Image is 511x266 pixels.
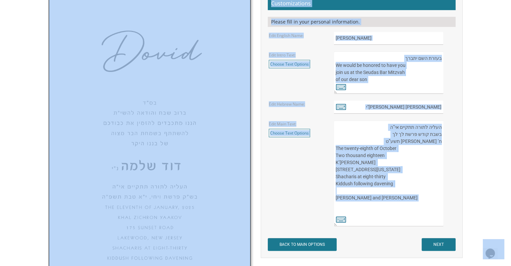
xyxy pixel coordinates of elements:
iframe: chat widget [483,239,504,259]
label: Edit English Name: [269,33,304,38]
input: BACK TO MAIN OPTIONS [268,238,337,251]
label: Edit Hebrew Name: [269,101,305,107]
label: Edit Main Text: [269,121,296,127]
textarea: בעזרת השם יתברך We would be honored to have you join us at the Seudas Bar Mitzvah of our dear son [334,51,443,94]
label: Edit Intro Text: [269,52,296,58]
div: Please fill in your personal information. [268,17,456,27]
a: Choose Text Options [269,60,310,68]
textarea: העליה לתורה תתקיים אי”ה בשבת קודש פרשת לך לך ח’ [PERSON_NAME] תשע”ט The twenty-eighth of October ... [334,120,443,226]
a: Choose Text Options [269,129,310,137]
input: NEXT [422,238,456,251]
